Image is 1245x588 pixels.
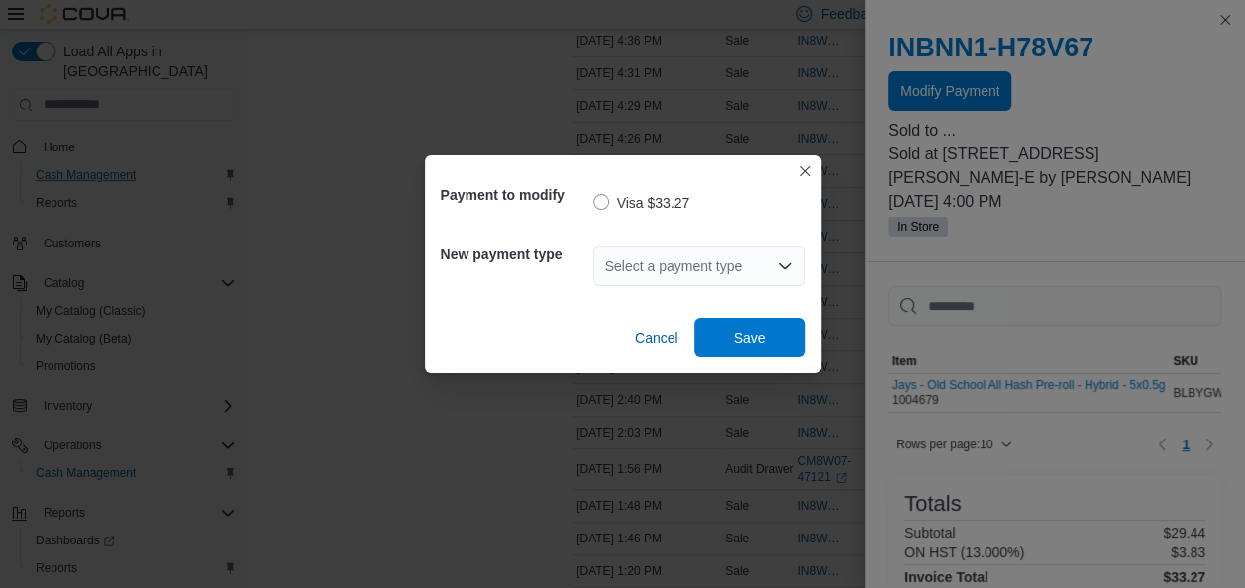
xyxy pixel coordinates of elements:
[441,175,589,215] h5: Payment to modify
[694,318,805,357] button: Save
[605,254,607,278] input: Accessible screen reader label
[593,191,690,215] label: Visa $33.27
[734,328,766,347] span: Save
[778,258,793,274] button: Open list of options
[793,159,817,183] button: Closes this modal window
[635,328,678,347] span: Cancel
[441,235,589,274] h5: New payment type
[627,318,686,357] button: Cancel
